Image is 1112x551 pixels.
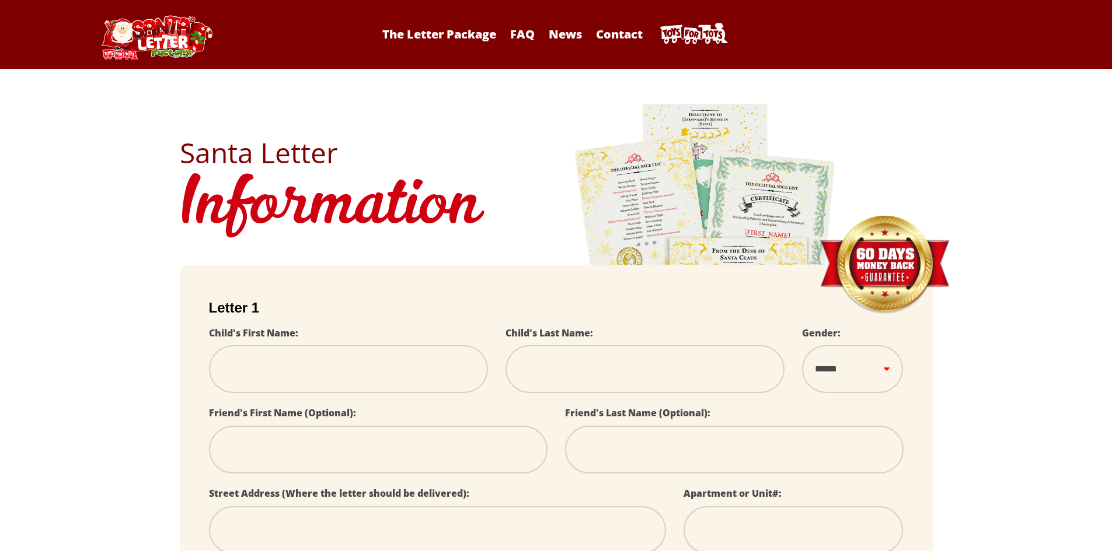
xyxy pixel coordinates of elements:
[819,215,950,315] img: Money Back Guarantee
[209,406,356,419] label: Friend's First Name (Optional):
[543,26,588,42] a: News
[574,102,836,428] img: letters.png
[590,26,649,42] a: Contact
[565,406,710,419] label: Friend's Last Name (Optional):
[209,487,469,500] label: Street Address (Where the letter should be delivered):
[180,139,933,167] h2: Santa Letter
[684,487,782,500] label: Apartment or Unit#:
[504,26,541,42] a: FAQ
[180,167,933,247] h1: Information
[506,327,593,339] label: Child's Last Name:
[209,327,298,339] label: Child's First Name:
[209,300,904,316] h2: Letter 1
[802,327,841,339] label: Gender:
[377,26,502,42] a: The Letter Package
[98,15,215,59] img: Santa Letter Logo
